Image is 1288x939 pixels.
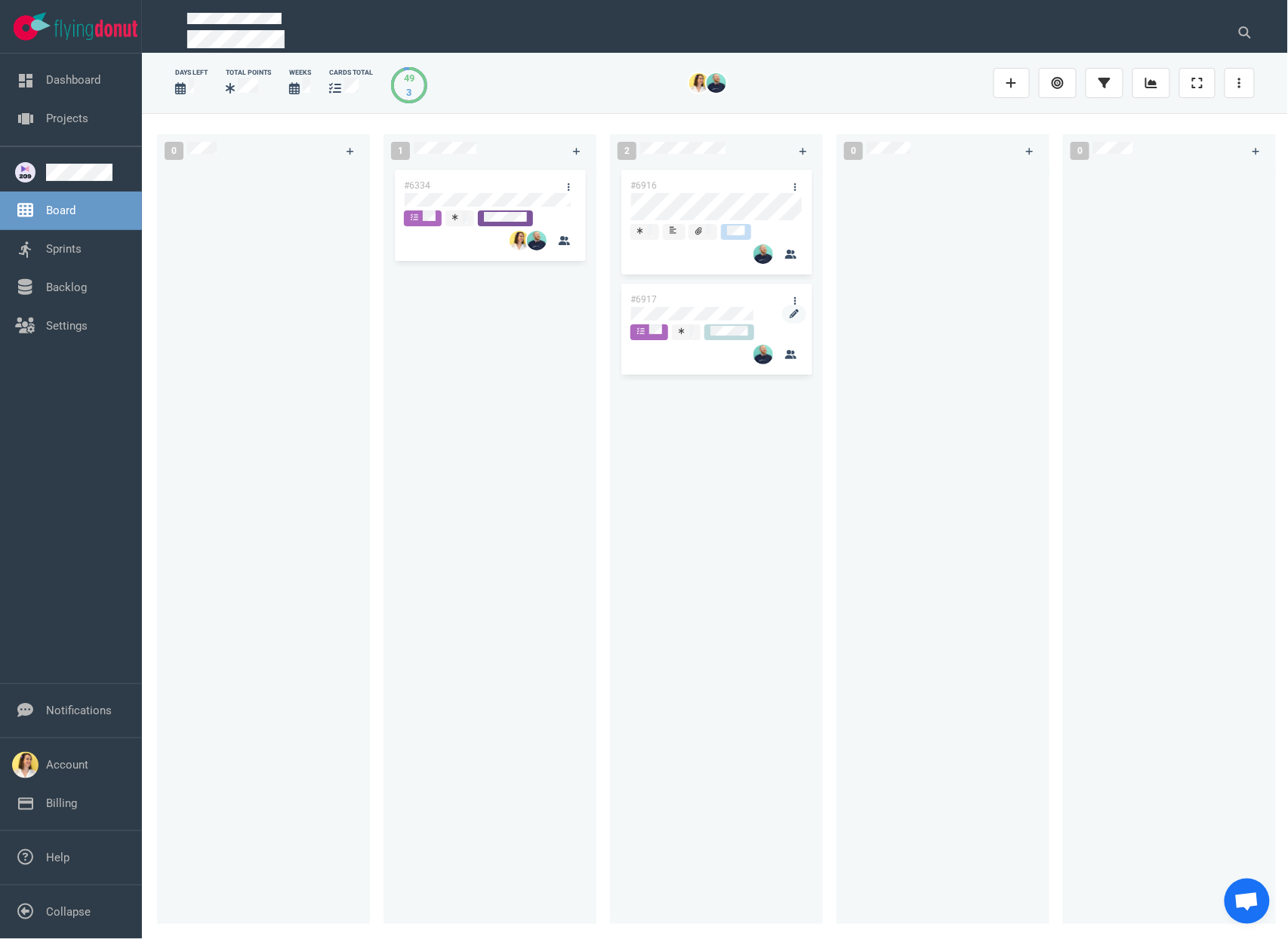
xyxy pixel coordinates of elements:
[54,20,137,40] img: Flying Donut text logo
[165,142,183,160] span: 0
[753,345,773,364] img: 26
[630,180,657,191] a: #6916
[753,244,773,264] img: 26
[630,294,657,305] a: #6917
[46,319,88,333] a: Settings
[289,68,311,78] div: Weeks
[1225,879,1270,924] div: Ouvrir le chat
[46,851,69,864] a: Help
[46,905,91,919] a: Collapse
[329,68,373,78] div: cards total
[1071,142,1089,160] span: 0
[226,68,271,78] div: Total Points
[46,204,75,217] a: Board
[46,281,87,294] a: Backlog
[618,142,636,160] span: 2
[527,231,547,250] img: 26
[404,71,414,85] div: 49
[391,142,410,160] span: 1
[46,796,77,810] a: Billing
[46,758,88,772] a: Account
[46,73,100,87] a: Dashboard
[404,180,430,191] a: #6334
[510,231,529,250] img: 26
[175,68,208,78] div: days left
[46,704,112,717] a: Notifications
[707,73,726,93] img: 26
[404,85,414,100] div: 3
[46,112,88,125] a: Projects
[689,73,709,93] img: 26
[844,142,863,160] span: 0
[46,242,82,256] a: Sprints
